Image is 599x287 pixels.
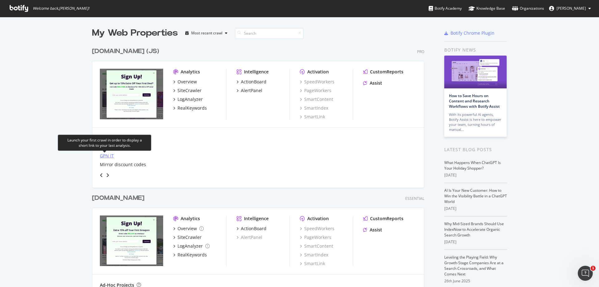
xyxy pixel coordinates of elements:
[241,79,266,85] div: ActionBoard
[173,105,207,111] a: RealKeywords
[469,5,505,12] div: Knowledge Base
[370,69,403,75] div: CustomReports
[92,194,144,203] div: [DOMAIN_NAME]
[100,153,114,159] a: GPN IT
[363,80,382,86] a: Assist
[178,243,203,249] div: LogAnalyzer
[181,69,200,75] div: Analytics
[178,225,197,232] div: Overview
[300,114,325,120] a: SmartLink
[178,234,202,240] div: SiteCrawler
[363,215,403,222] a: CustomReports
[300,79,334,85] a: SpeedWorkers
[92,27,178,39] div: My Web Properties
[300,260,325,267] a: SmartLink
[178,252,207,258] div: RealKeywords
[449,112,502,132] div: With its powerful AI agents, Botify Assist is here to empower your team, turning hours of manual…
[370,227,382,233] div: Assist
[417,49,424,54] div: Pro
[300,234,331,240] a: PageWorkers
[236,87,262,94] a: AlertPanel
[370,80,382,86] div: Assist
[97,170,105,180] div: angle-left
[300,96,333,102] a: SmartContent
[244,69,269,75] div: Intelligence
[444,221,504,238] a: Why Mid-Sized Brands Should Use IndexNow to Accelerate Organic Search Growth
[444,278,507,284] div: 26th June 2025
[173,96,203,102] a: LogAnalyzer
[173,79,197,85] a: Overview
[300,105,328,111] a: SmartIndex
[92,194,147,203] a: [DOMAIN_NAME]
[236,234,262,240] a: AlertPanel
[363,69,403,75] a: CustomReports
[450,30,494,36] div: Botify Chrome Plugin
[178,105,207,111] div: RealKeywords
[236,79,266,85] a: ActionBoard
[405,196,424,201] div: Essential
[178,87,202,94] div: SiteCrawler
[173,243,210,249] a: LogAnalyzer
[236,225,266,232] a: ActionBoard
[444,146,507,153] div: Latest Blog Posts
[444,56,507,88] img: How to Save Hours on Content and Research Workflows with Botify Assist
[181,215,200,222] div: Analytics
[444,47,507,53] div: Botify news
[173,87,202,94] a: SiteCrawler
[241,225,266,232] div: ActionBoard
[300,243,333,249] a: SmartContent
[449,93,500,109] a: How to Save Hours on Content and Research Workflows with Botify Assist
[307,215,329,222] div: Activation
[100,69,163,119] img: groupon.co.uk
[244,215,269,222] div: Intelligence
[191,31,222,35] div: Most recent crawl
[173,225,204,232] a: Overview
[178,79,197,85] div: Overview
[235,28,304,39] input: Search
[444,160,501,171] a: What Happens When ChatGPT Is Your Holiday Shopper?
[63,137,146,148] div: Launch your first crawl in order to display a short link to your last analysis.
[444,206,507,211] div: [DATE]
[300,225,334,232] a: SpeedWorkers
[100,161,146,168] a: Mirror discount codes
[370,215,403,222] div: CustomReports
[512,5,544,12] div: Organizations
[363,227,382,233] a: Assist
[173,234,202,240] a: SiteCrawler
[300,87,331,94] a: PageWorkers
[557,6,586,11] span: Venkata Narendra Pulipati
[183,28,230,38] button: Most recent crawl
[92,47,162,56] a: [DOMAIN_NAME] (JS)
[241,87,262,94] div: AlertPanel
[444,188,507,204] a: AI Is Your New Customer: How to Win the Visibility Battle in a ChatGPT World
[33,6,89,11] span: Welcome back, [PERSON_NAME] !
[591,266,596,271] span: 1
[92,47,159,56] div: [DOMAIN_NAME] (JS)
[444,172,507,178] div: [DATE]
[578,266,593,281] iframe: Intercom live chat
[300,252,328,258] a: SmartIndex
[100,215,163,266] img: groupon.ie
[105,172,110,178] div: angle-right
[429,5,462,12] div: Botify Academy
[444,255,504,277] a: Leveling the Playing Field: Why Growth-Stage Companies Are at a Search Crossroads, and What Comes...
[444,239,507,245] div: [DATE]
[544,3,596,13] button: [PERSON_NAME]
[444,30,494,36] a: Botify Chrome Plugin
[173,252,207,258] a: RealKeywords
[307,69,329,75] div: Activation
[178,96,203,102] div: LogAnalyzer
